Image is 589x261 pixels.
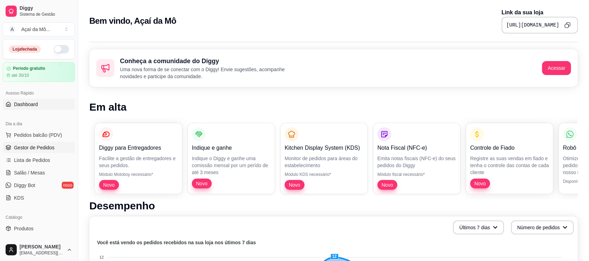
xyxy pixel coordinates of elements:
button: Select a team [3,22,75,36]
button: Acessar [542,61,571,75]
span: Novo [100,181,118,188]
button: Nota Fiscal (NFC-e)Emita notas fiscais (NFC-e) do seus pedidos do DiggyMódulo fiscal necessário*Novo [373,123,461,194]
button: Indique e ganheIndique o Diggy e ganhe uma comissão mensal por um perído de até 3 mesesNovo [188,123,275,194]
tspan: 12 [99,255,104,259]
p: Facilite a gestão de entregadores e seus pedidos. [99,155,178,169]
span: Dashboard [14,101,38,108]
span: Sistema de Gestão [20,12,72,17]
a: Produtos [3,223,75,234]
a: Dashboard [3,99,75,110]
span: Novo [472,180,489,187]
div: Acesso Rápido [3,88,75,99]
span: Lista de Pedidos [14,157,50,164]
div: Catálogo [3,212,75,223]
a: DiggySistema de Gestão [3,3,75,20]
div: Açaí da Mô ... [21,26,50,33]
text: Você está vendo os pedidos recebidos na sua loja nos útimos 7 dias [97,240,256,246]
button: [PERSON_NAME][EMAIL_ADDRESS][DOMAIN_NAME] [3,241,75,258]
button: Número de pedidos [511,221,574,234]
p: Indique o Diggy e ganhe uma comissão mensal por um perído de até 3 meses [192,155,271,176]
span: A [9,26,16,33]
button: Últimos 7 dias [453,221,504,234]
button: Pedidos balcão (PDV) [3,129,75,141]
a: Lista de Pedidos [3,155,75,166]
h2: Conheça a comunidade do Diggy [120,56,299,66]
div: Dia a dia [3,118,75,129]
span: Produtos [14,225,33,232]
span: Pedidos balcão (PDV) [14,132,62,139]
span: Gestor de Pedidos [14,144,54,151]
p: Módulo KDS necessário* [285,172,364,177]
button: Copy to clipboard [562,20,573,31]
p: Registre as suas vendas em fiado e tenha o controle das contas de cada cliente [470,155,549,176]
span: Novo [379,181,396,188]
div: Loja fechada [9,45,41,53]
pre: [URL][DOMAIN_NAME] [507,22,559,29]
span: Novo [286,181,303,188]
a: Salão / Mesas [3,167,75,178]
span: Novo [193,180,210,187]
p: Link da sua loja [502,8,578,17]
span: Salão / Mesas [14,169,45,176]
a: Complementos [3,236,75,247]
p: Kitchen Display System (KDS) [285,144,364,152]
h1: Desempenho [89,200,578,212]
p: Indique e ganhe [192,144,271,152]
span: KDS [14,194,24,201]
p: Módulo Motoboy necessário* [99,172,178,177]
a: KDS [3,192,75,203]
button: Controle de FiadoRegistre as suas vendas em fiado e tenha o controle das contas de cada clienteNovo [466,123,553,194]
p: Uma nova forma de se conectar com o Diggy! Envie sugestões, acompanhe novidades e participe da co... [120,66,299,80]
button: Kitchen Display System (KDS)Monitor de pedidos para áreas do estabelecimentoMódulo KDS necessário... [281,123,368,194]
span: [EMAIL_ADDRESS][DOMAIN_NAME] [20,250,64,256]
button: Alterar Status [54,45,69,53]
p: Controle de Fiado [470,144,549,152]
p: Diggy para Entregadores [99,144,178,152]
p: Monitor de pedidos para áreas do estabelecimento [285,155,364,169]
article: Período gratuito [13,66,45,71]
h1: Em alta [89,101,578,113]
p: Módulo fiscal necessário* [378,172,456,177]
a: Gestor de Pedidos [3,142,75,153]
a: Período gratuitoaté 30/10 [3,62,75,82]
p: Nota Fiscal (NFC-e) [378,144,456,152]
a: Diggy Botnovo [3,180,75,191]
span: [PERSON_NAME] [20,244,64,250]
span: Diggy Bot [14,182,35,189]
h2: Bem vindo, Açaí da Mô [89,15,176,27]
p: Emita notas fiscais (NFC-e) do seus pedidos do Diggy [378,155,456,169]
span: Diggy [20,5,72,12]
button: Diggy para EntregadoresFacilite a gestão de entregadores e seus pedidos.Módulo Motoboy necessário... [95,123,182,194]
article: até 30/10 [12,73,29,78]
span: Complementos [14,238,47,245]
